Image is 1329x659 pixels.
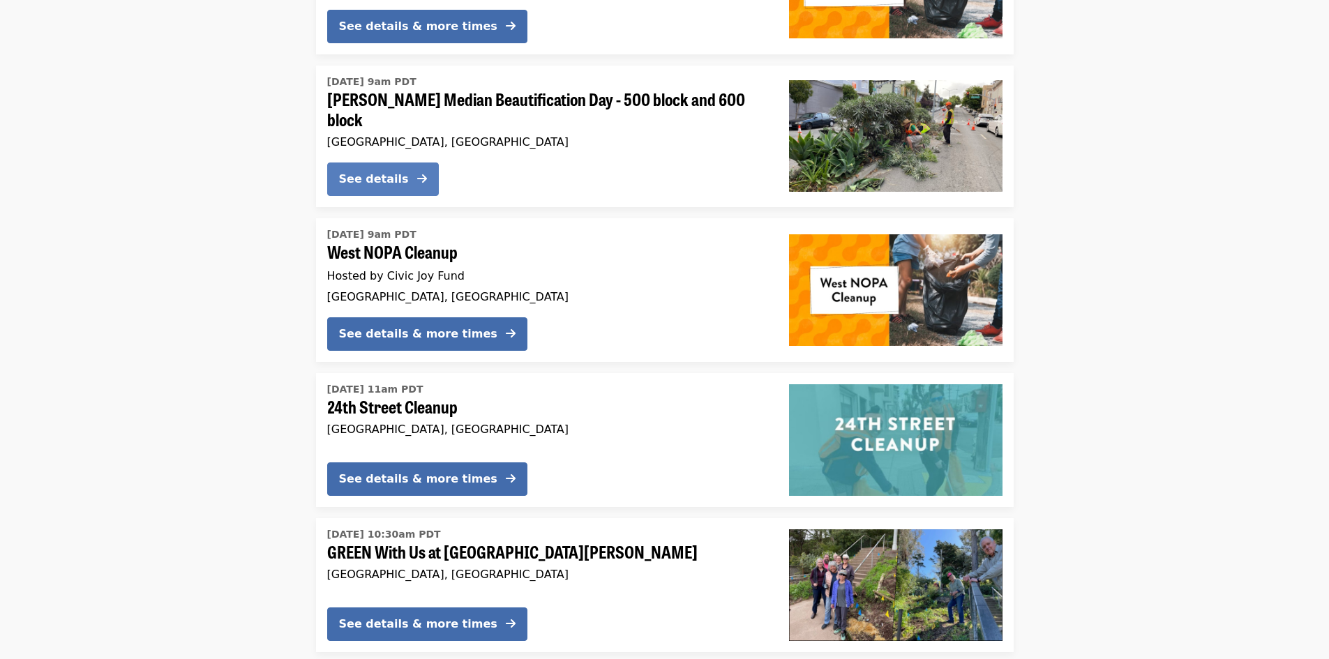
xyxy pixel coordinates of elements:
[789,384,1003,496] img: 24th Street Cleanup organized by SF Public Works
[339,326,497,342] div: See details & more times
[327,89,767,130] span: [PERSON_NAME] Median Beautification Day - 500 block and 600 block
[316,66,1014,207] a: See details for "Guerrero Median Beautification Day - 500 block and 600 block"
[327,568,767,581] div: [GEOGRAPHIC_DATA], [GEOGRAPHIC_DATA]
[327,135,767,149] div: [GEOGRAPHIC_DATA], [GEOGRAPHIC_DATA]
[327,269,465,282] span: Hosted by Civic Joy Fund
[327,382,423,397] time: [DATE] 11am PDT
[327,242,767,262] span: West NOPA Cleanup
[327,317,527,351] button: See details & more times
[327,607,527,641] button: See details & more times
[327,75,416,89] time: [DATE] 9am PDT
[789,529,1003,641] img: GREEN With Us at Upper Esmeralda Stairway Garden organized by SF Public Works
[506,327,516,340] i: arrow-right icon
[506,20,516,33] i: arrow-right icon
[327,227,416,242] time: [DATE] 9am PDT
[789,234,1003,346] img: West NOPA Cleanup organized by Civic Joy Fund
[506,617,516,630] i: arrow-right icon
[327,542,767,562] span: GREEN With Us at [GEOGRAPHIC_DATA][PERSON_NAME]
[316,218,1014,362] a: See details for "West NOPA Cleanup"
[339,18,497,35] div: See details & more times
[327,10,527,43] button: See details & more times
[417,172,427,185] i: arrow-right icon
[316,518,1014,652] a: See details for "GREEN With Us at Upper Esmeralda Stairway Garden"
[327,423,767,436] div: [GEOGRAPHIC_DATA], [GEOGRAPHIC_DATA]
[327,527,441,542] time: [DATE] 10:30am PDT
[789,80,1003,192] img: Guerrero Median Beautification Day - 500 block and 600 block organized by SF Public Works
[327,290,767,303] div: [GEOGRAPHIC_DATA], [GEOGRAPHIC_DATA]
[506,472,516,485] i: arrow-right icon
[339,616,497,633] div: See details & more times
[327,462,527,496] button: See details & more times
[339,471,497,487] div: See details & more times
[327,162,439,196] button: See details
[327,397,767,417] span: 24th Street Cleanup
[339,171,409,188] div: See details
[316,373,1014,507] a: See details for "24th Street Cleanup"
